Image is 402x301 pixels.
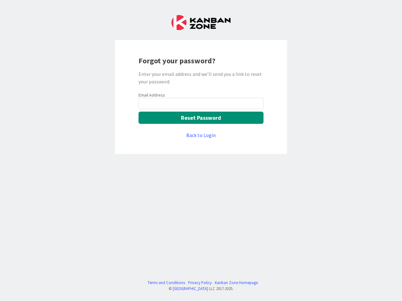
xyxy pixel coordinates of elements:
[173,286,208,291] a: [GEOGRAPHIC_DATA]
[144,286,258,292] div: © LLC 2017- 2025 .
[188,280,212,286] a: Privacy Policy
[186,131,216,139] a: Back to Login
[139,70,263,85] div: Enter your email address and we’ll send you a link to reset your password.
[148,280,185,286] a: Terms and Conditions
[139,112,263,124] button: Reset Password
[171,15,231,30] img: Kanban Zone
[215,280,258,286] a: Kanban Zone Homepage
[139,56,215,66] b: Forgot your password?
[139,92,165,98] label: Email Address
